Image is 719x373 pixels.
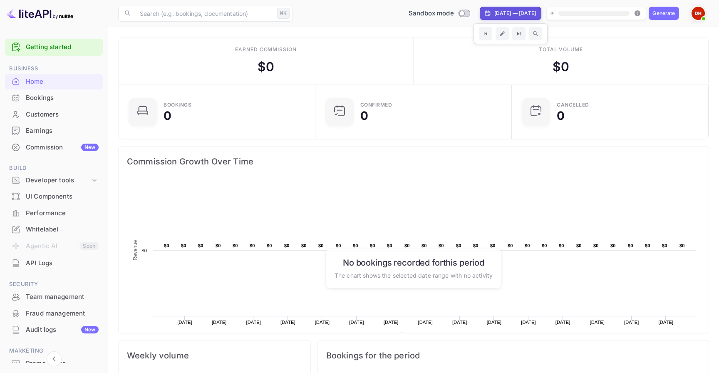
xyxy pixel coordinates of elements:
[5,90,103,106] div: Bookings
[5,306,103,322] div: Fraud management
[5,306,103,321] a: Fraud management
[421,243,427,248] text: $0
[164,110,171,122] div: 0
[557,102,589,107] div: CANCELLED
[26,309,99,318] div: Fraud management
[550,8,642,18] span: Create your website first
[5,107,103,122] a: Customers
[326,349,700,362] span: Bookings for the period
[5,280,103,289] span: Security
[490,243,496,248] text: $0
[405,9,473,18] div: Switch to Production mode
[5,64,103,73] span: Business
[645,243,650,248] text: $0
[456,243,461,248] text: $0
[487,320,502,325] text: [DATE]
[5,74,103,89] a: Home
[418,320,433,325] text: [DATE]
[559,243,564,248] text: $0
[593,243,599,248] text: $0
[521,320,536,325] text: [DATE]
[407,333,428,338] text: Revenue
[5,346,103,356] span: Marketing
[267,243,272,248] text: $0
[164,243,169,248] text: $0
[258,57,274,76] div: $ 0
[539,46,583,53] div: Total volume
[525,243,530,248] text: $0
[692,7,705,20] img: DTW Ignite Housing
[5,189,103,204] a: UI Components
[349,320,364,325] text: [DATE]
[353,243,358,248] text: $0
[26,42,99,52] a: Getting started
[181,243,186,248] text: $0
[5,322,103,337] a: Audit logsNew
[5,289,103,305] div: Team management
[610,243,616,248] text: $0
[384,320,399,325] text: [DATE]
[5,123,103,139] div: Earnings
[409,9,454,18] span: Sandbox mode
[557,110,565,122] div: 0
[5,356,103,371] a: Promo codes
[26,143,99,152] div: Commission
[26,259,99,268] div: API Logs
[26,126,99,136] div: Earnings
[508,243,513,248] text: $0
[360,102,392,107] div: Confirmed
[5,123,103,138] a: Earnings
[5,255,103,271] div: API Logs
[26,325,99,335] div: Audit logs
[387,243,392,248] text: $0
[5,322,103,338] div: Audit logsNew
[246,320,261,325] text: [DATE]
[318,243,324,248] text: $0
[336,243,341,248] text: $0
[280,320,295,325] text: [DATE]
[132,240,138,260] text: Revenue
[127,349,302,362] span: Weekly volume
[659,320,674,325] text: [DATE]
[452,320,467,325] text: [DATE]
[26,77,99,87] div: Home
[233,243,238,248] text: $0
[26,192,99,201] div: UI Components
[5,221,103,237] a: Whitelabel
[5,74,103,90] div: Home
[5,90,103,105] a: Bookings
[301,243,307,248] text: $0
[26,225,99,234] div: Whitelabel
[5,289,103,304] a: Team management
[164,102,191,107] div: Bookings
[494,10,536,17] div: [DATE] — [DATE]
[5,221,103,238] div: Whitelabel
[662,243,667,248] text: $0
[135,5,274,22] input: Search (e.g. bookings, documentation)
[26,359,99,368] div: Promo codes
[250,243,255,248] text: $0
[47,351,62,366] button: Collapse navigation
[624,320,639,325] text: [DATE]
[26,176,90,185] div: Developer tools
[542,243,547,248] text: $0
[553,57,569,76] div: $ 0
[439,243,444,248] text: $0
[5,139,103,156] div: CommissionNew
[529,27,542,40] button: Zoom out time range
[5,173,103,188] div: Developer tools
[5,164,103,173] span: Build
[512,27,526,40] button: Go to next time period
[81,326,99,333] div: New
[679,243,685,248] text: $0
[628,243,633,248] text: $0
[26,93,99,103] div: Bookings
[277,8,290,19] div: ⌘K
[141,248,147,253] text: $0
[496,27,509,40] button: Edit date range
[26,209,99,218] div: Performance
[5,39,103,56] div: Getting started
[177,320,192,325] text: [DATE]
[360,110,368,122] div: 0
[652,10,675,17] div: Generate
